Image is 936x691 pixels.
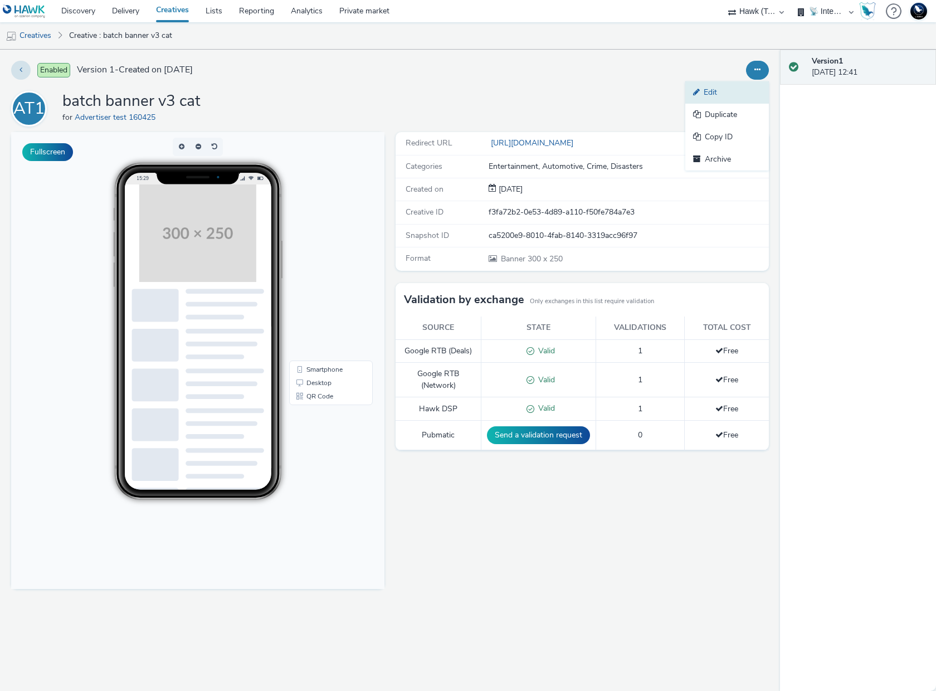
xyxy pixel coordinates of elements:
span: 1 [638,345,642,356]
a: Edit [685,81,769,104]
strong: Version 1 [812,56,843,66]
li: Desktop [280,244,359,257]
span: Free [715,345,738,356]
span: Format [406,253,431,264]
span: Free [715,430,738,440]
th: State [481,317,596,339]
span: Categories [406,161,442,172]
span: Desktop [295,247,320,254]
li: Smartphone [280,231,359,244]
span: [DATE] [496,184,523,194]
span: Smartphone [295,234,331,241]
img: Advertisement preview [128,52,245,150]
td: Google RTB (Deals) [396,339,481,363]
th: Source [396,317,481,339]
li: QR Code [280,257,359,271]
span: QR Code [295,261,322,267]
span: Valid [534,345,555,356]
span: Banner [501,254,528,264]
img: Support Hawk [910,3,927,20]
div: [DATE] 12:41 [812,56,927,79]
div: AT1 [13,93,45,124]
h1: batch banner v3 cat [62,91,201,112]
span: for [62,112,75,123]
h3: Validation by exchange [404,291,524,308]
div: ca5200e9-8010-4fab-8140-3319acc96f97 [489,230,768,241]
span: Version 1 - Created on [DATE] [77,64,193,76]
a: Archive [685,148,769,171]
button: Fullscreen [22,143,73,161]
th: Validations [596,317,685,339]
td: Google RTB (Network) [396,363,481,397]
span: Free [715,374,738,385]
span: Valid [534,374,555,385]
a: Duplicate [685,104,769,126]
span: Created on [406,184,443,194]
span: 0 [638,430,642,440]
span: Enabled [37,63,70,77]
span: Valid [534,403,555,413]
a: Advertiser test 160425 [75,112,160,123]
a: Copy ID [685,126,769,148]
span: 1 [638,374,642,385]
div: f3fa72b2-0e53-4d89-a110-f50fe784a7e3 [489,207,768,218]
th: Total cost [685,317,769,339]
img: mobile [6,31,17,42]
div: Entertainment, Automotive, Crime, Disasters [489,161,768,172]
button: Send a validation request [487,426,590,444]
td: Pubmatic [396,421,481,450]
span: 1 [638,403,642,414]
a: Creative : batch banner v3 cat [64,22,178,49]
a: AT1 [11,103,51,114]
div: Creation 08 September 2025, 12:41 [496,184,523,195]
span: Free [715,403,738,414]
span: Redirect URL [406,138,452,148]
td: Hawk DSP [396,397,481,421]
img: Hawk Academy [859,2,876,20]
span: 300 x 250 [500,254,563,264]
small: Only exchanges in this list require validation [530,297,654,306]
span: 15:29 [125,43,138,49]
a: Hawk Academy [859,2,880,20]
span: Creative ID [406,207,443,217]
span: Snapshot ID [406,230,449,241]
a: [URL][DOMAIN_NAME] [489,138,578,148]
img: undefined Logo [3,4,46,18]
